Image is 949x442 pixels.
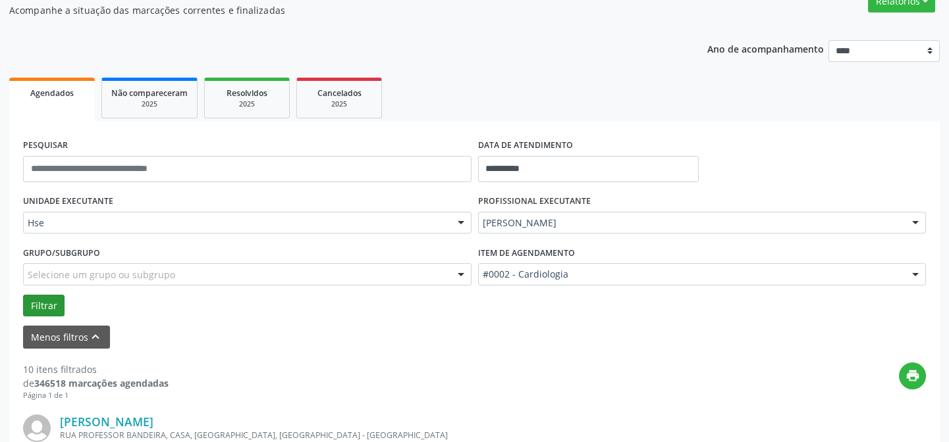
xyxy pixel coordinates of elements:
[707,40,824,57] p: Ano de acompanhamento
[9,3,661,17] p: Acompanhe a situação das marcações correntes e finalizadas
[214,99,280,109] div: 2025
[28,216,445,230] span: Hse
[60,414,153,429] a: [PERSON_NAME]
[23,376,169,390] div: de
[23,243,100,263] label: Grupo/Subgrupo
[478,191,591,212] label: PROFISSIONAL EXECUTANTE
[306,99,372,109] div: 2025
[111,99,188,109] div: 2025
[28,268,175,282] span: Selecione um grupo ou subgrupo
[899,362,926,389] button: print
[23,191,113,212] label: UNIDADE EXECUTANTE
[483,216,900,230] span: [PERSON_NAME]
[23,414,51,442] img: img
[34,377,169,389] strong: 346518 marcações agendadas
[88,330,103,344] i: keyboard_arrow_up
[227,87,267,99] span: Resolvidos
[906,368,920,383] i: print
[483,268,900,281] span: #0002 - Cardiologia
[317,87,362,99] span: Cancelados
[478,243,575,263] label: Item de agendamento
[23,326,110,349] button: Menos filtroskeyboard_arrow_up
[23,390,169,401] div: Página 1 de 1
[23,295,65,317] button: Filtrar
[30,87,74,99] span: Agendados
[111,87,188,99] span: Não compareceram
[23,362,169,376] div: 10 itens filtrados
[23,135,68,156] label: PESQUISAR
[60,430,728,441] div: RUA PROFESSOR BANDEIRA, CASA, [GEOGRAPHIC_DATA], [GEOGRAPHIC_DATA] - [GEOGRAPHIC_DATA]
[478,135,573,156] label: DATA DE ATENDIMENTO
